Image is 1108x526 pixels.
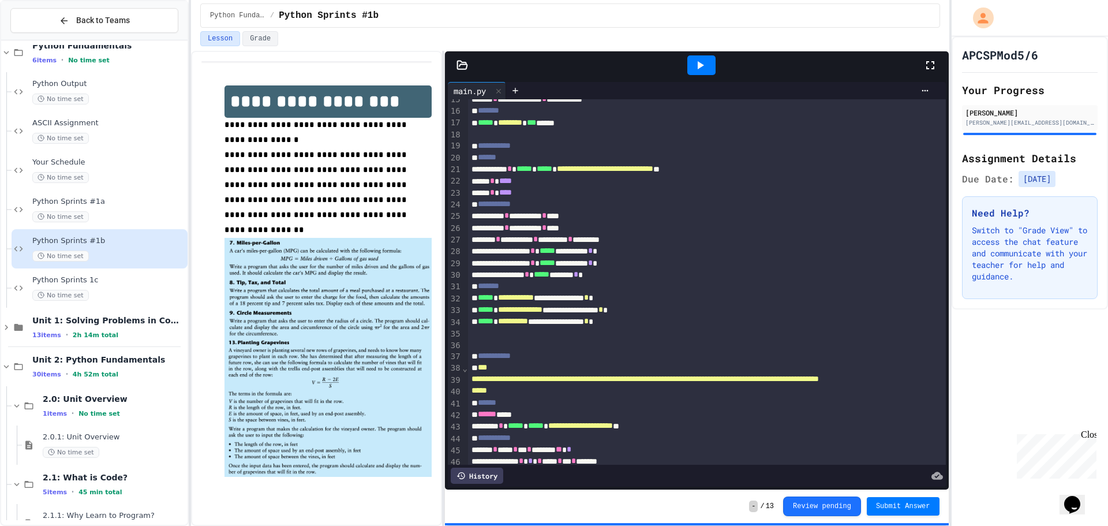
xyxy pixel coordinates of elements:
div: 30 [448,270,462,281]
div: 23 [448,188,462,199]
span: 2h 14m total [73,331,118,339]
div: 38 [448,363,462,374]
span: • [61,55,63,65]
div: 15 [448,94,462,106]
iframe: chat widget [1012,430,1096,479]
div: 35 [448,329,462,340]
div: Chat with us now!Close [5,5,80,73]
div: 41 [448,398,462,410]
span: Python Sprints #1a [32,197,185,207]
div: 20 [448,152,462,164]
div: History [451,468,503,484]
div: 34 [448,317,462,329]
button: Back to Teams [10,8,178,33]
span: Python Sprints #1b [279,9,379,23]
div: 42 [448,410,462,421]
span: Due Date: [962,172,1014,186]
div: 40 [448,386,462,398]
div: 22 [448,176,462,187]
span: - [749,501,758,512]
div: 16 [448,106,462,117]
span: Python Sprints 1c [32,275,185,285]
span: / [760,502,764,511]
h1: APCSPMod5/6 [962,47,1038,63]
span: 13 items [32,331,61,339]
div: 32 [448,293,462,305]
span: • [66,330,68,340]
button: Review pending [783,497,861,516]
div: 44 [448,434,462,445]
span: 5 items [43,488,67,496]
span: No time set [43,447,99,458]
div: 33 [448,305,462,316]
span: / [270,11,274,20]
button: Lesson [200,31,240,46]
span: Python Fundamentals [210,11,265,20]
span: Unit 1: Solving Problems in Computer Science [32,315,185,326]
span: [DATE] [1019,171,1055,187]
span: 2.1.1: Why Learn to Program? [43,511,185,521]
span: No time set [32,211,89,222]
span: • [66,370,68,379]
span: 30 items [32,371,61,378]
div: 24 [448,199,462,211]
div: 25 [448,211,462,222]
span: Fold line [462,364,468,373]
div: 45 [448,445,462,457]
iframe: chat widget [1060,480,1096,514]
div: 29 [448,258,462,270]
span: Python Sprints #1b [32,236,185,246]
div: 39 [448,375,462,386]
span: Unit 2: Python Fundamentals [32,355,185,365]
span: • [72,487,74,497]
div: 18 [448,129,462,141]
p: Switch to "Grade View" to access the chat feature and communicate with your teacher for help and ... [972,225,1088,282]
span: 13 [766,502,774,511]
button: Grade [242,31,278,46]
div: 37 [448,351,462,363]
span: Submit Answer [876,502,930,511]
div: main.py [448,85,492,97]
h2: Your Progress [962,82,1098,98]
button: Submit Answer [867,497,939,516]
div: main.py [448,82,506,99]
span: 1 items [43,410,67,417]
span: Back to Teams [76,14,130,27]
div: 17 [448,117,462,129]
span: No time set [32,172,89,183]
div: [PERSON_NAME][EMAIL_ADDRESS][DOMAIN_NAME] [965,118,1095,127]
div: 27 [448,234,462,246]
span: 45 min total [78,488,122,496]
span: No time set [68,57,110,64]
div: 36 [448,340,462,352]
div: 46 [448,457,462,468]
h2: Assignment Details [962,150,1098,166]
span: 2.1: What is Code? [43,472,185,483]
div: 21 [448,164,462,176]
div: [PERSON_NAME] [965,107,1095,118]
div: 26 [448,223,462,234]
div: My Account [961,5,997,31]
span: No time set [32,251,89,262]
span: 6 items [32,57,57,64]
span: No time set [32,290,89,301]
span: ASCII Assignment [32,118,185,128]
span: Python Fundamentals [32,40,185,51]
span: No time set [32,94,89,105]
span: No time set [32,133,89,144]
span: 2.0: Unit Overview [43,394,185,404]
div: 43 [448,421,462,433]
div: 28 [448,246,462,258]
div: 31 [448,281,462,293]
div: 19 [448,140,462,152]
h3: Need Help? [972,206,1088,220]
span: 4h 52m total [73,371,118,378]
span: 2.0.1: Unit Overview [43,432,185,442]
span: No time set [78,410,120,417]
span: Your Schedule [32,158,185,167]
span: Python Output [32,79,185,89]
span: • [72,409,74,418]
